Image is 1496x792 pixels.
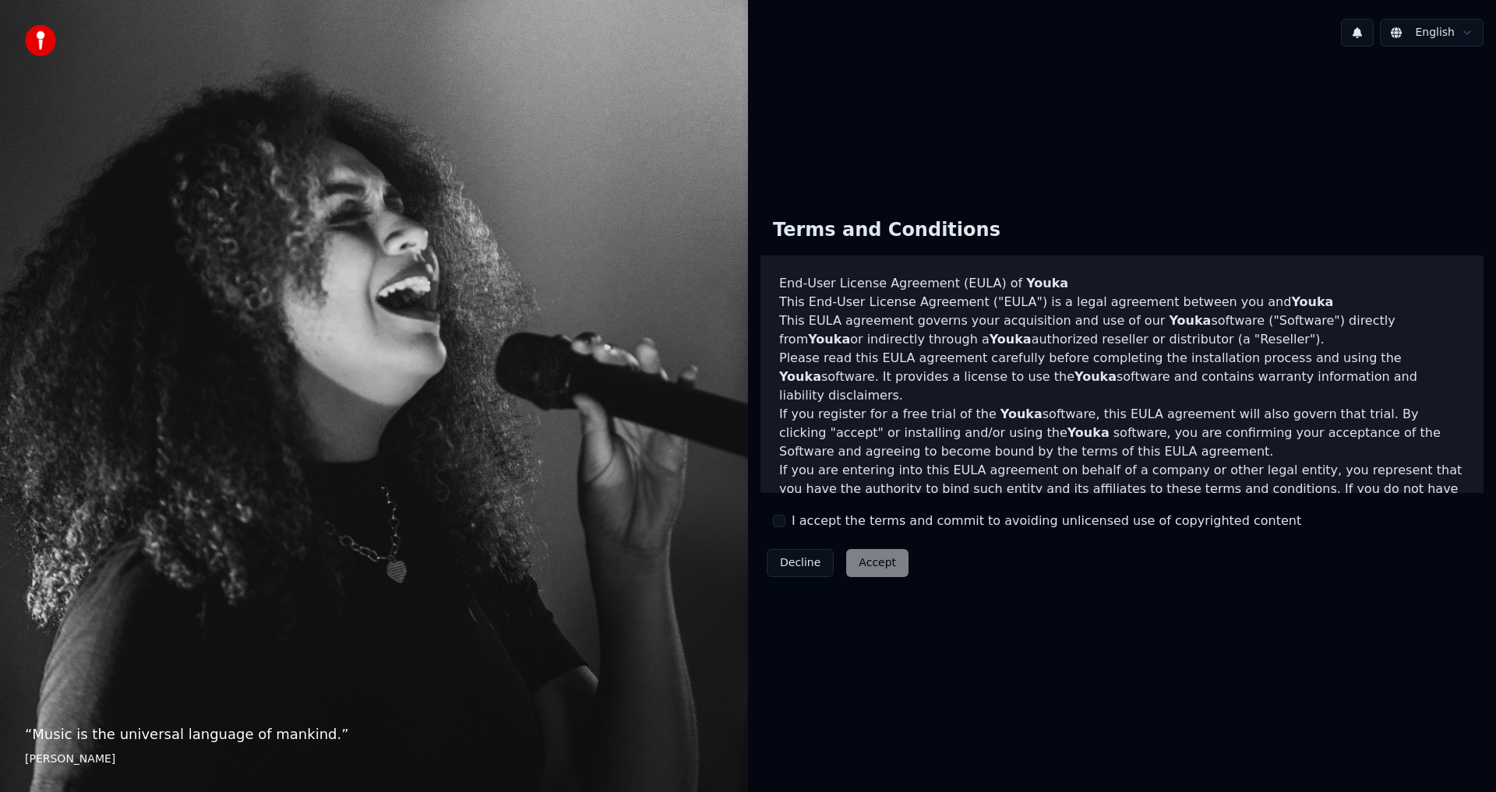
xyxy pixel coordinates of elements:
[779,369,821,384] span: Youka
[25,752,723,767] footer: [PERSON_NAME]
[779,274,1465,293] h3: End-User License Agreement (EULA) of
[1026,276,1068,290] span: Youka
[779,312,1465,349] p: This EULA agreement governs your acquisition and use of our software ("Software") directly from o...
[1291,294,1333,309] span: Youka
[1074,369,1117,384] span: Youka
[779,461,1465,536] p: If you are entering into this EULA agreement on behalf of a company or other legal entity, you re...
[779,405,1465,461] p: If you register for a free trial of the software, this EULA agreement will also govern that trial...
[808,332,850,347] span: Youka
[779,349,1465,405] p: Please read this EULA agreement carefully before completing the installation process and using th...
[1000,407,1043,421] span: Youka
[792,512,1301,530] label: I accept the terms and commit to avoiding unlicensed use of copyrighted content
[990,332,1032,347] span: Youka
[1169,313,1211,328] span: Youka
[25,25,56,56] img: youka
[1067,425,1110,440] span: Youka
[767,549,834,577] button: Decline
[760,206,1013,255] div: Terms and Conditions
[25,723,723,745] p: “ Music is the universal language of mankind. ”
[779,293,1465,312] p: This End-User License Agreement ("EULA") is a legal agreement between you and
